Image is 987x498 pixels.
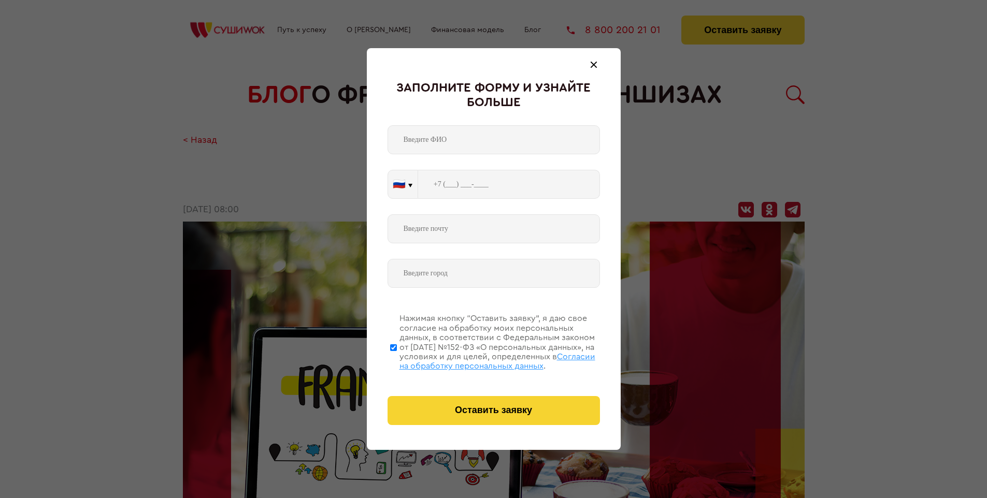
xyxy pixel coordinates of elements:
[388,259,600,288] input: Введите город
[399,353,595,370] span: Согласии на обработку персональных данных
[399,314,600,371] div: Нажимая кнопку “Оставить заявку”, я даю свое согласие на обработку моих персональных данных, в со...
[388,81,600,110] div: Заполните форму и узнайте больше
[388,214,600,243] input: Введите почту
[388,170,418,198] button: 🇷🇺
[388,396,600,425] button: Оставить заявку
[418,170,600,199] input: +7 (___) ___-____
[388,125,600,154] input: Введите ФИО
